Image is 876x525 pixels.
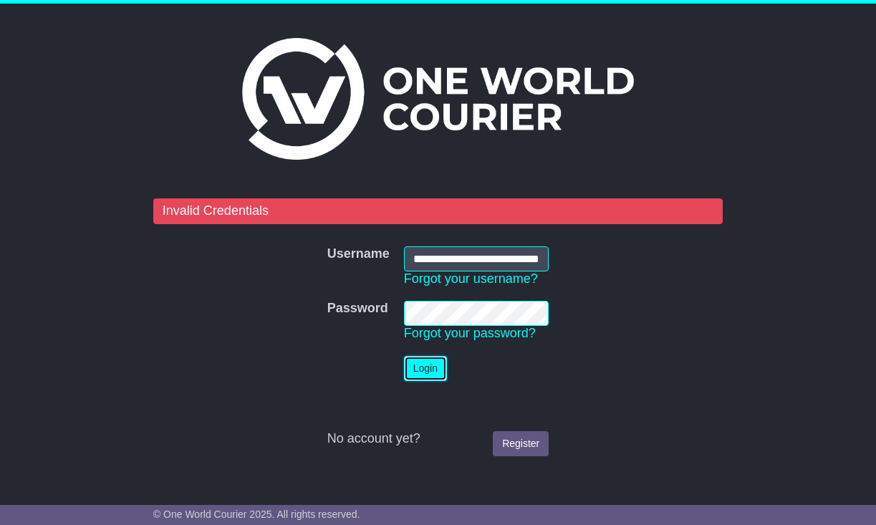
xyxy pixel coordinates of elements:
a: Forgot your password? [404,326,536,340]
label: Password [327,301,388,317]
span: © One World Courier 2025. All rights reserved. [153,509,360,520]
div: Invalid Credentials [153,198,723,224]
img: One World [242,38,633,160]
button: Login [404,356,447,381]
label: Username [327,246,390,262]
a: Forgot your username? [404,271,538,286]
a: Register [493,431,549,456]
div: No account yet? [327,431,549,447]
